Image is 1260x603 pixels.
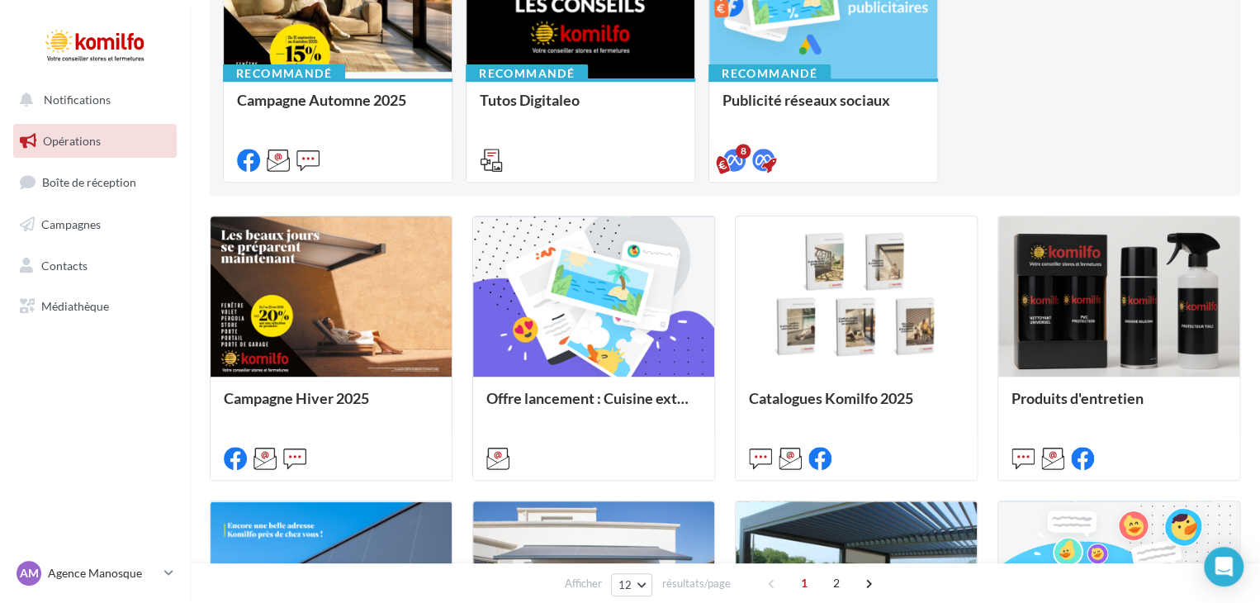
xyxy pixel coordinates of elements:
[708,64,831,83] div: Recommandé
[466,64,588,83] div: Recommandé
[10,207,180,242] a: Campagnes
[44,93,111,107] span: Notifications
[43,134,101,148] span: Opérations
[749,390,964,423] div: Catalogues Komilfo 2025
[10,289,180,324] a: Médiathèque
[20,565,39,582] span: AM
[41,258,88,272] span: Contacts
[486,390,701,423] div: Offre lancement : Cuisine extérieur
[791,570,817,596] span: 1
[722,92,924,125] div: Publicité réseaux sociaux
[10,249,180,283] a: Contacts
[480,92,681,125] div: Tutos Digitaleo
[618,578,632,591] span: 12
[661,576,730,591] span: résultats/page
[611,573,653,596] button: 12
[10,164,180,200] a: Boîte de réception
[736,144,751,159] div: 8
[10,83,173,117] button: Notifications
[565,576,602,591] span: Afficher
[823,570,850,596] span: 2
[42,175,136,189] span: Boîte de réception
[223,64,345,83] div: Recommandé
[10,124,180,159] a: Opérations
[41,299,109,313] span: Médiathèque
[13,558,177,589] a: AM Agence Manosque
[1204,547,1243,586] div: Open Intercom Messenger
[41,217,101,231] span: Campagnes
[48,565,158,582] p: Agence Manosque
[237,92,438,125] div: Campagne Automne 2025
[1011,390,1226,423] div: Produits d'entretien
[224,390,438,423] div: Campagne Hiver 2025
